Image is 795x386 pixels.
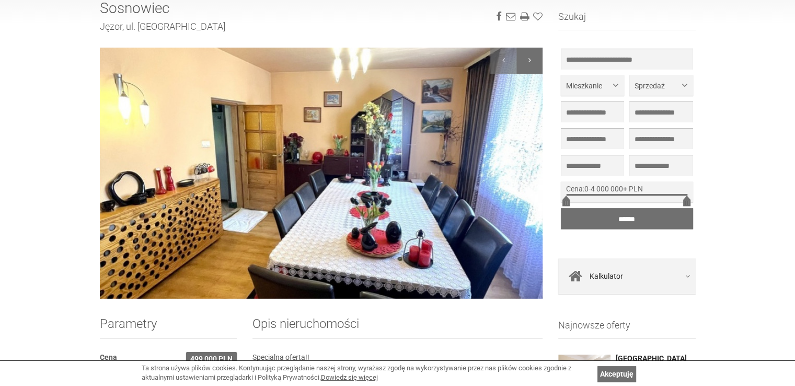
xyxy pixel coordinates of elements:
[635,81,679,91] span: Sprzedaż
[100,1,543,17] h1: Sosnowiec
[558,12,696,30] h3: Szukaj
[591,185,643,193] span: 4 000 000+ PLN
[100,48,543,299] img: Dom Sprzedaż Sosnowiec Jęzor Zagaje
[629,75,693,96] button: Sprzedaż
[566,81,611,91] span: Mieszkanie
[321,373,378,381] a: Dowiedz się więcej
[252,317,543,339] h2: Opis nieruchomości
[561,181,693,202] div: -
[100,21,543,32] h2: Jęzor, ul. [GEOGRAPHIC_DATA]
[616,355,696,362] a: [GEOGRAPHIC_DATA]
[100,352,117,362] dt: Cena
[566,185,584,193] span: Cena:
[558,320,696,339] h3: Najnowsze oferty
[590,269,623,283] span: Kalkulator
[186,352,237,366] span: 499 000 PLN
[561,75,624,96] button: Mieszkanie
[584,185,589,193] span: 0
[100,317,237,339] h2: Parametry
[597,366,636,382] a: Akceptuję
[142,364,592,383] div: Ta strona używa plików cookies. Kontynuując przeglądanie naszej strony, wyrażasz zgodę na wykorzy...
